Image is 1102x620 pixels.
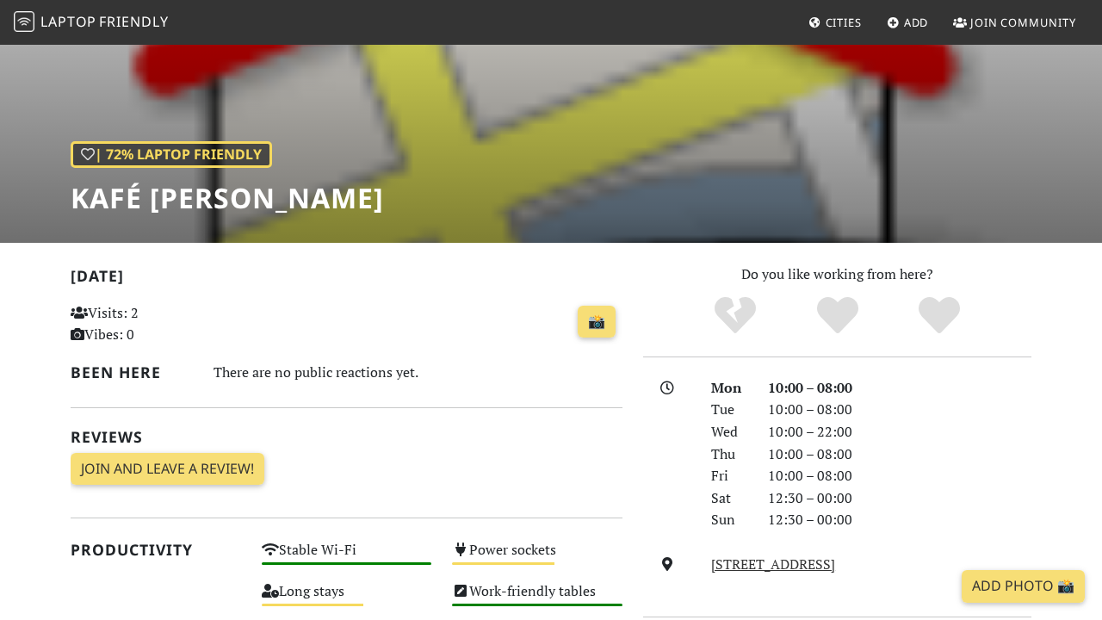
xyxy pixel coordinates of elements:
[214,360,622,385] div: There are no public reactions yet.
[880,7,936,38] a: Add
[71,141,272,169] div: | 72% Laptop Friendly
[251,579,443,620] div: Long stays
[99,12,168,31] span: Friendly
[14,11,34,32] img: LaptopFriendly
[888,294,991,338] div: Definitely!
[251,537,443,579] div: Stable Wi-Fi
[14,8,169,38] a: LaptopFriendly LaptopFriendly
[962,570,1085,603] a: Add Photo 📸
[71,182,384,214] h1: Kafé [PERSON_NAME]
[71,302,241,346] p: Visits: 2 Vibes: 0
[71,453,264,486] a: Join and leave a review!
[684,294,786,338] div: No
[826,15,862,30] span: Cities
[758,465,1042,487] div: 10:00 – 08:00
[802,7,869,38] a: Cities
[701,487,758,510] div: Sat
[711,555,835,573] a: [STREET_ADDRESS]
[442,579,633,620] div: Work-friendly tables
[758,399,1042,421] div: 10:00 – 08:00
[904,15,929,30] span: Add
[71,363,193,381] h2: Been here
[786,294,888,338] div: Yes
[71,541,241,559] h2: Productivity
[970,15,1076,30] span: Join Community
[758,487,1042,510] div: 12:30 – 00:00
[758,509,1042,531] div: 12:30 – 00:00
[701,377,758,400] div: Mon
[758,421,1042,443] div: 10:00 – 22:00
[643,263,1031,286] p: Do you like working from here?
[71,267,622,292] h2: [DATE]
[946,7,1083,38] a: Join Community
[701,399,758,421] div: Tue
[71,428,622,446] h2: Reviews
[701,465,758,487] div: Fri
[701,509,758,531] div: Sun
[40,12,96,31] span: Laptop
[442,537,633,579] div: Power sockets
[701,443,758,466] div: Thu
[578,306,616,338] a: 📸
[758,377,1042,400] div: 10:00 – 08:00
[701,421,758,443] div: Wed
[758,443,1042,466] div: 10:00 – 08:00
